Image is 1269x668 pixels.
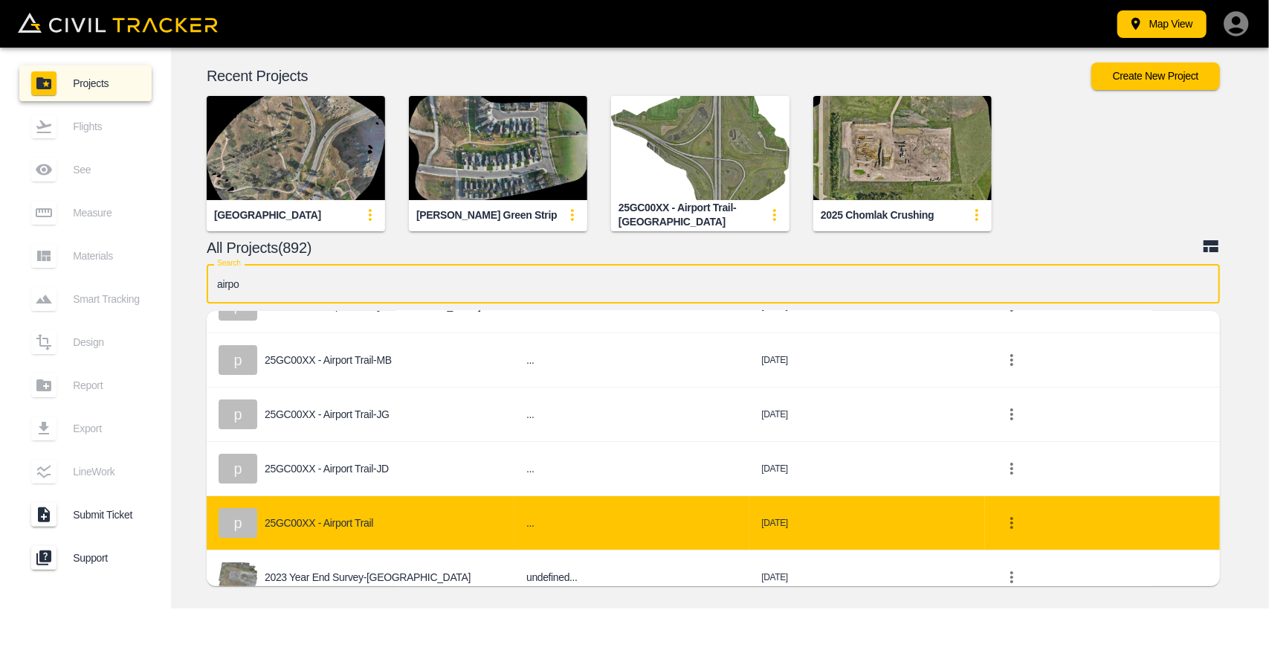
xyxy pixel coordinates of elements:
div: 2025 Chomlak Crushing [821,208,934,222]
h6: ... [526,460,737,478]
span: Submit Ticket [73,509,140,521]
h6: ... [526,405,737,424]
img: project-image [219,562,257,592]
table: project-list-table [207,237,1220,659]
div: p [219,508,257,538]
div: p [219,345,257,375]
td: [DATE] [749,550,984,605]
h6: undefined... [526,568,737,587]
button: Create New Project [1091,62,1220,90]
h6: ... [526,514,737,533]
button: update-card-details [355,200,385,230]
td: [DATE] [749,388,984,442]
td: [DATE] [749,333,984,388]
p: 25GC00XX - Airport Trail [265,517,373,529]
span: Support [73,552,140,564]
p: 25GC00XX - Airport Trail-MB [265,354,392,366]
td: [DATE] [749,442,984,496]
div: [PERSON_NAME] Green Strip [416,208,557,222]
a: Support [19,540,152,576]
p: Recent Projects [207,70,1091,82]
img: Indian Battle Park [207,96,385,200]
img: Marie Van Harlem Green Strip [409,96,587,200]
img: Civil Tracker [18,13,218,33]
p: 25GC00XX - Airport Trail-JD [265,463,389,475]
a: Submit Ticket [19,497,152,533]
button: Map View [1117,10,1207,38]
h6: ... [526,351,737,370]
span: Projects [73,77,140,89]
div: p [219,454,257,484]
p: 2023 Year End Survey-[GEOGRAPHIC_DATA] [265,571,471,583]
button: update-card-details [558,200,587,230]
button: update-card-details [962,200,992,230]
div: [GEOGRAPHIC_DATA] [214,208,321,222]
img: 2025 Chomlak Crushing [813,96,992,200]
button: update-card-details [760,200,790,230]
td: [DATE] [749,496,984,550]
p: All Projects(892) [207,242,1202,254]
a: Projects [19,65,152,101]
p: 25GC00XX - Airport Trail-JG [265,408,390,420]
img: 25GC00XX - Airport Trail-NC [611,96,790,200]
div: p [219,399,257,429]
div: 25GC00XX - Airport Trail-[GEOGRAPHIC_DATA] [619,201,760,228]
